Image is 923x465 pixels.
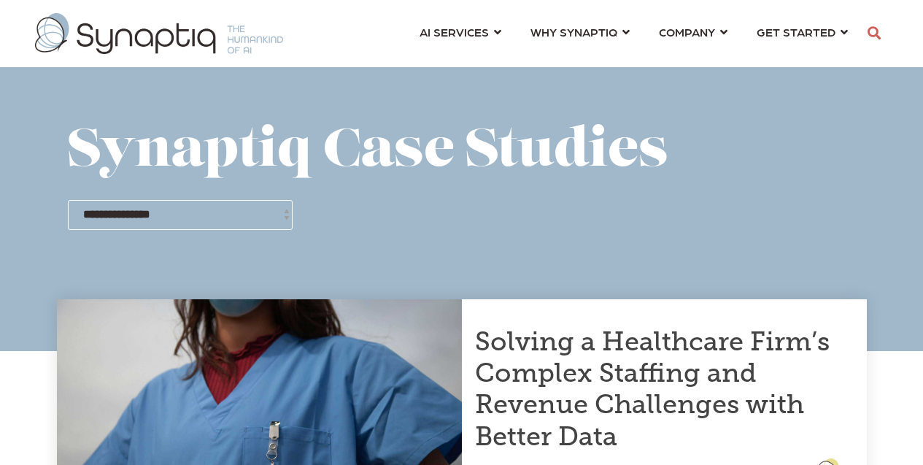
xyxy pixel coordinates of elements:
[757,18,848,45] a: GET STARTED
[420,25,489,39] span: AI SERVICES
[757,25,835,39] span: GET STARTED
[659,25,715,39] span: COMPANY
[530,18,630,45] a: WHY SYNAPTIQ
[68,124,856,182] h1: Synaptiq Case Studies
[475,326,830,452] a: Solving a Healthcare Firm’s Complex Staffing and Revenue Challenges with Better Data
[405,7,862,60] nav: menu
[530,25,617,39] span: WHY SYNAPTIQ
[420,18,501,45] a: AI SERVICES
[35,13,283,54] img: synaptiq logo-1
[659,18,727,45] a: COMPANY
